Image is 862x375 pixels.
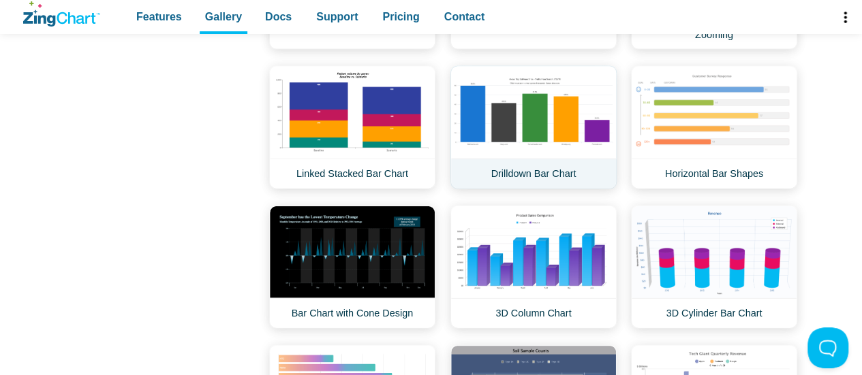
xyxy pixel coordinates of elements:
a: Bar Chart with Cone Design [269,206,435,329]
span: Contact [444,7,485,26]
a: 3D Column Chart [450,206,617,329]
span: Gallery [205,7,242,26]
span: Pricing [382,7,419,26]
span: Support [316,7,358,26]
iframe: Toggle Customer Support [807,327,848,368]
a: ZingChart Logo. Click to return to the homepage [23,1,100,27]
a: Drilldown Bar Chart [450,66,617,189]
a: Horizontal Bar Shapes [631,66,797,189]
a: 3D Cylinder Bar Chart [631,206,797,329]
a: Linked Stacked Bar Chart [269,66,435,189]
span: Features [136,7,182,26]
span: Docs [265,7,292,26]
